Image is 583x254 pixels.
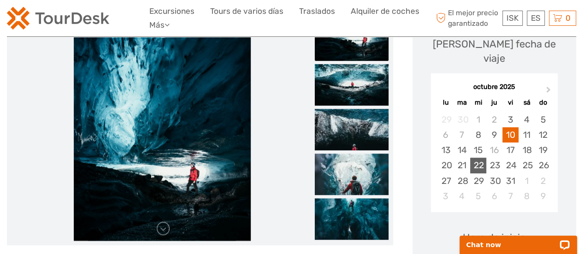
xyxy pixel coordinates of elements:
[518,127,535,142] div: Choose sábado, 11 de octubre de 2025
[535,96,551,109] div: do
[470,142,486,158] div: Choose miércoles, 15 de octubre de 2025
[454,142,470,158] div: Choose martes, 14 de octubre de 2025
[315,198,389,240] img: 5d460e65191648d4bcbc04d690f19038_slider_thumbnail.jpeg
[453,225,583,254] iframe: LiveChat chat widget
[486,127,502,142] div: Choose jueves, 9 de octubre de 2025
[486,158,502,173] div: Choose jueves, 23 de octubre de 2025
[437,142,453,158] div: Choose lunes, 13 de octubre de 2025
[454,127,470,142] div: Not available martes, 7 de octubre de 2025
[502,96,518,109] div: vi
[502,112,518,127] div: Choose viernes, 3 de octubre de 2025
[518,173,535,189] div: Choose sábado, 1 de noviembre de 2025
[431,83,558,92] div: octubre 2025
[149,5,194,18] a: Excursiones
[486,112,502,127] div: Not available jueves, 2 de octubre de 2025
[486,142,502,158] div: Not available jueves, 16 de octubre de 2025
[437,112,453,127] div: Not available lunes, 29 de septiembre de 2025
[422,37,567,66] div: [PERSON_NAME] fecha de viaje
[486,173,502,189] div: Choose jueves, 30 de octubre de 2025
[502,173,518,189] div: Choose viernes, 31 de octubre de 2025
[542,85,557,100] button: Next Month
[454,112,470,127] div: Not available martes, 30 de septiembre de 2025
[315,154,389,195] img: f4374e921b95434581322da87db5f424_slider_thumbnail.jpeg
[470,173,486,189] div: Choose miércoles, 29 de octubre de 2025
[518,158,535,173] div: Choose sábado, 25 de octubre de 2025
[535,112,551,127] div: Choose domingo, 5 de octubre de 2025
[564,13,572,23] span: 0
[315,19,389,61] img: 5e278072a52144e7afa191ee26af62d4_slider_thumbnail.jpeg
[535,173,551,189] div: Choose domingo, 2 de noviembre de 2025
[535,158,551,173] div: Choose domingo, 26 de octubre de 2025
[454,96,470,109] div: ma
[506,13,518,23] span: ISK
[351,5,419,18] a: Alquiler de coches
[486,189,502,204] div: Choose jueves, 6 de noviembre de 2025
[502,127,518,142] div: Choose viernes, 10 de octubre de 2025
[470,127,486,142] div: Choose miércoles, 8 de octubre de 2025
[437,158,453,173] div: Choose lunes, 20 de octubre de 2025
[535,127,551,142] div: Choose domingo, 12 de octubre de 2025
[315,64,389,106] img: 511a0dee0db74a3e98ca8dcd5e1b776f_slider_thumbnail.jpeg
[315,109,389,150] img: d3e9a438799d42fa9677afe32cc6c30b_slider_thumbnail.jpeg
[299,5,335,18] a: Traslados
[454,158,470,173] div: Choose martes, 21 de octubre de 2025
[535,142,551,158] div: Choose domingo, 19 de octubre de 2025
[502,158,518,173] div: Choose viernes, 24 de octubre de 2025
[7,7,109,30] img: 120-15d4194f-c635-41b9-a512-a3cb382bfb57_logo_small.png
[454,173,470,189] div: Choose martes, 28 de octubre de 2025
[518,189,535,204] div: Choose sábado, 8 de noviembre de 2025
[210,5,283,18] a: Tours de varios días
[437,173,453,189] div: Choose lunes, 27 de octubre de 2025
[434,112,554,204] div: month 2025-10
[470,189,486,204] div: Choose miércoles, 5 de noviembre de 2025
[502,142,518,158] div: Choose viernes, 17 de octubre de 2025
[434,8,500,28] span: El mejor precio garantizado
[518,96,535,109] div: sá
[486,96,502,109] div: ju
[149,18,170,32] a: Más
[502,189,518,204] div: Choose viernes, 7 de noviembre de 2025
[454,189,470,204] div: Choose martes, 4 de noviembre de 2025
[470,112,486,127] div: Not available miércoles, 1 de octubre de 2025
[437,189,453,204] div: Choose lunes, 3 de noviembre de 2025
[527,11,545,26] div: ES
[74,19,251,241] img: 5e278072a52144e7afa191ee26af62d4_main_slider.jpeg
[535,189,551,204] div: Choose domingo, 9 de noviembre de 2025
[437,127,453,142] div: Not available lunes, 6 de octubre de 2025
[518,142,535,158] div: Choose sábado, 18 de octubre de 2025
[470,96,486,109] div: mi
[470,158,486,173] div: Choose miércoles, 22 de octubre de 2025
[518,112,535,127] div: Choose sábado, 4 de octubre de 2025
[437,96,453,109] div: lu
